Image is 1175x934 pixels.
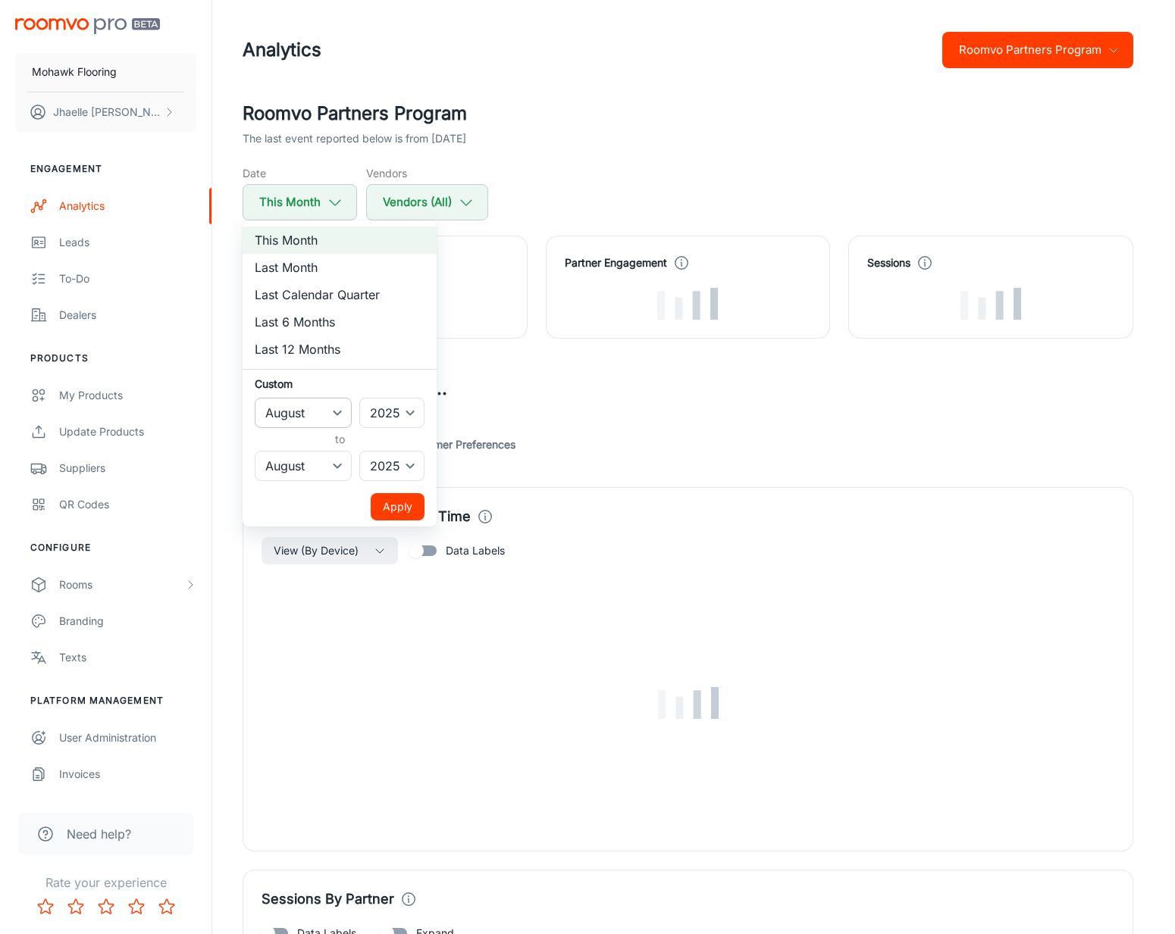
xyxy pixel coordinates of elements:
h6: to [258,431,421,448]
li: This Month [243,226,437,254]
li: Last Calendar Quarter [243,281,437,308]
li: Last 12 Months [243,336,437,363]
button: Apply [371,493,425,520]
h6: Custom [255,376,425,392]
li: Last 6 Months [243,308,437,336]
li: Last Month [243,254,437,281]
